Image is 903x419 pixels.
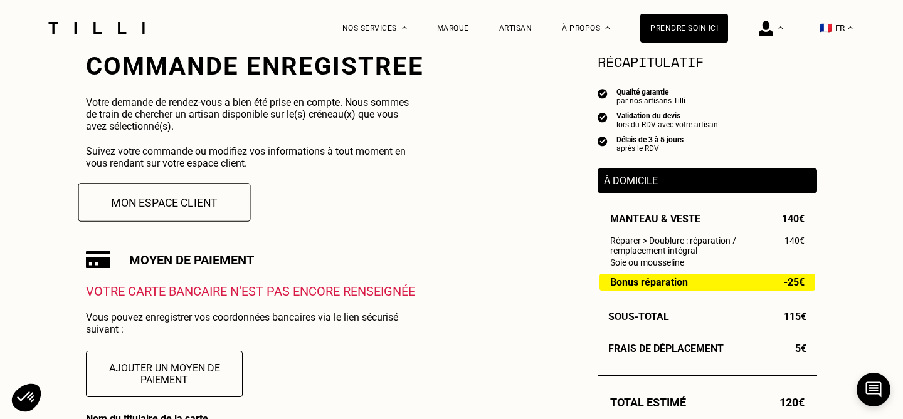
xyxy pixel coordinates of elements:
[598,88,608,99] img: icon list info
[402,26,407,29] img: Menu déroulant
[616,96,685,105] div: par nos artisans Tilli
[616,120,718,129] div: lors du RDV avec votre artisan
[78,183,251,222] button: Mon espace client
[784,277,805,287] span: -25€
[86,96,420,132] p: Votre demande de rendez-vous a bien été prise en compte. Nous sommes de train de chercher un arti...
[759,21,773,36] img: icône connexion
[86,284,463,299] p: Votre carte bancaire n‘est pas encore renseignée
[616,144,684,153] div: après le RDV
[616,135,684,144] div: Délais de 3 à 5 jours
[86,351,243,397] button: Ajouter un moyen de paiement
[616,111,718,120] div: Validation du devis
[598,311,817,323] div: Sous-Total
[605,26,610,29] img: Menu déroulant à propos
[820,22,832,34] span: 🇫🇷
[598,396,817,409] div: Total estimé
[779,396,805,409] span: 120€
[784,235,805,246] span: 140€
[778,26,783,29] img: Menu déroulant
[598,135,608,147] img: icon list info
[604,175,811,187] p: À domicile
[610,235,784,256] span: Réparer > Doublure : réparation / remplacement intégral
[86,145,420,169] p: Suivez votre commande ou modifiez vos informations à tout moment en vous rendant sur votre espace...
[795,343,806,354] span: 5€
[598,343,817,354] div: Frais de déplacement
[848,26,853,29] img: menu déroulant
[598,51,817,72] section: Récapitulatif
[129,252,254,267] h3: Moyen de paiement
[610,257,684,267] span: Soie ou mousseline
[640,14,728,43] a: Prendre soin ici
[610,277,688,287] span: Bonus réparation
[86,51,463,81] h2: Commande enregistrée
[44,22,149,34] img: Logo du service de couturière Tilli
[610,213,700,225] span: Manteau & veste
[782,213,805,225] span: 140€
[499,24,532,33] a: Artisan
[437,24,469,33] a: Marque
[86,251,110,268] img: Carte bancaire
[86,311,420,335] p: Vous pouvez enregistrer vos coordonnées bancaires via le lien sécurisé suivant :
[616,88,685,96] div: Qualité garantie
[784,311,806,323] span: 115€
[598,111,608,123] img: icon list info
